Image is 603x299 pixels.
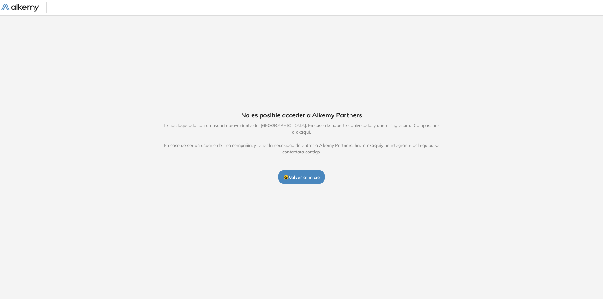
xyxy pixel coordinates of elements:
span: Te has logueado con un usuario proveniente del [GEOGRAPHIC_DATA]. En caso de haberte equivocado, ... [157,122,446,155]
span: No es posible acceder a Alkemy Partners [241,110,362,120]
span: aquí [372,142,381,148]
span: 🤓 Volver al inicio [283,174,320,180]
span: aquí [301,129,310,135]
button: 🤓Volver al inicio [278,170,325,184]
img: Logo [1,4,39,12]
